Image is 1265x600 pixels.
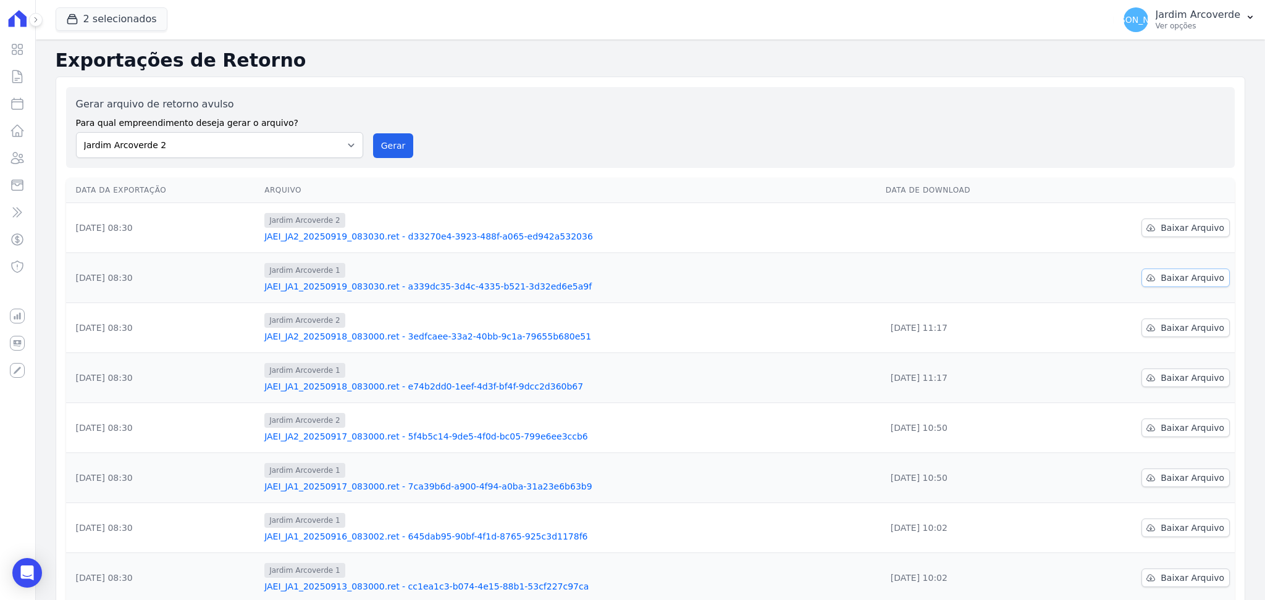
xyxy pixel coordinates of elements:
span: Jardim Arcoverde 1 [264,263,345,278]
a: JAEI_JA2_20250918_083000.ret - 3edfcaee-33a2-40bb-9c1a-79655b680e51 [264,330,876,343]
td: [DATE] 08:30 [66,253,260,303]
a: JAEI_JA1_20250916_083002.ret - 645dab95-90bf-4f1d-8765-925c3d1178f6 [264,530,876,543]
td: [DATE] 10:50 [881,403,1055,453]
th: Data de Download [881,178,1055,203]
th: Data da Exportação [66,178,260,203]
label: Gerar arquivo de retorno avulso [76,97,363,112]
td: [DATE] 08:30 [66,503,260,553]
span: Baixar Arquivo [1161,522,1224,534]
button: [PERSON_NAME] Jardim Arcoverde Ver opções [1114,2,1265,37]
a: Baixar Arquivo [1141,219,1230,237]
a: Baixar Arquivo [1141,269,1230,287]
span: [PERSON_NAME] [1099,15,1171,24]
span: Jardim Arcoverde 1 [264,513,345,528]
span: Baixar Arquivo [1161,322,1224,334]
button: 2 selecionados [56,7,167,31]
a: Baixar Arquivo [1141,419,1230,437]
a: Baixar Arquivo [1141,369,1230,387]
td: [DATE] 08:30 [66,303,260,353]
span: Baixar Arquivo [1161,422,1224,434]
td: [DATE] 11:17 [881,353,1055,403]
a: JAEI_JA1_20250919_083030.ret - a339dc35-3d4c-4335-b521-3d32ed6e5a9f [264,280,876,293]
span: Jardim Arcoverde 2 [264,213,345,228]
a: Baixar Arquivo [1141,569,1230,587]
span: Baixar Arquivo [1161,272,1224,284]
td: [DATE] 11:17 [881,303,1055,353]
a: Baixar Arquivo [1141,319,1230,337]
td: [DATE] 10:50 [881,453,1055,503]
td: [DATE] 10:02 [881,503,1055,553]
td: [DATE] 08:30 [66,353,260,403]
th: Arquivo [259,178,881,203]
span: Jardim Arcoverde 1 [264,363,345,378]
a: JAEI_JA1_20250918_083000.ret - e74b2dd0-1eef-4d3f-bf4f-9dcc2d360b67 [264,380,876,393]
span: Baixar Arquivo [1161,472,1224,484]
div: Open Intercom Messenger [12,558,42,588]
span: Jardim Arcoverde 2 [264,313,345,328]
span: Baixar Arquivo [1161,222,1224,234]
label: Para qual empreendimento deseja gerar o arquivo? [76,112,363,130]
h2: Exportações de Retorno [56,49,1245,72]
a: JAEI_JA2_20250917_083000.ret - 5f4b5c14-9de5-4f0d-bc05-799e6ee3ccb6 [264,430,876,443]
a: Baixar Arquivo [1141,519,1230,537]
span: Baixar Arquivo [1161,572,1224,584]
button: Gerar [373,133,414,158]
span: Jardim Arcoverde 2 [264,413,345,428]
a: Baixar Arquivo [1141,469,1230,487]
td: [DATE] 08:30 [66,403,260,453]
td: [DATE] 08:30 [66,453,260,503]
a: JAEI_JA1_20250917_083000.ret - 7ca39b6d-a900-4f94-a0ba-31a23e6b63b9 [264,480,876,493]
span: Jardim Arcoverde 1 [264,563,345,578]
p: Ver opções [1156,21,1240,31]
a: JAEI_JA2_20250919_083030.ret - d33270e4-3923-488f-a065-ed942a532036 [264,230,876,243]
a: JAEI_JA1_20250913_083000.ret - cc1ea1c3-b074-4e15-88b1-53cf227c97ca [264,580,876,593]
span: Jardim Arcoverde 1 [264,463,345,478]
p: Jardim Arcoverde [1156,9,1240,21]
td: [DATE] 08:30 [66,203,260,253]
span: Baixar Arquivo [1161,372,1224,384]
